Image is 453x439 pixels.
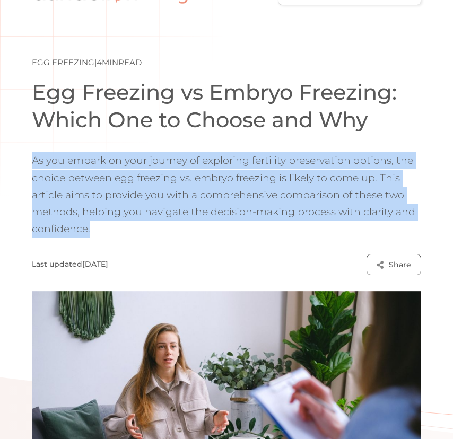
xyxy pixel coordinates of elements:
[82,259,108,269] div: [DATE]
[32,259,82,269] div: Last updated
[367,254,421,275] a: Share
[32,78,421,134] h1: Egg Freezing vs Embryo Freezing: Which One to Choose and Why
[377,258,389,271] div: 
[102,57,142,68] div: min
[94,57,97,68] div: |
[97,57,102,68] div: 4
[389,259,411,270] div: Share
[32,152,421,238] p: As you embark on your journey of exploring fertility preservation options, the choice between egg...
[118,57,142,67] span: read
[32,57,94,68] div: Egg Freezing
